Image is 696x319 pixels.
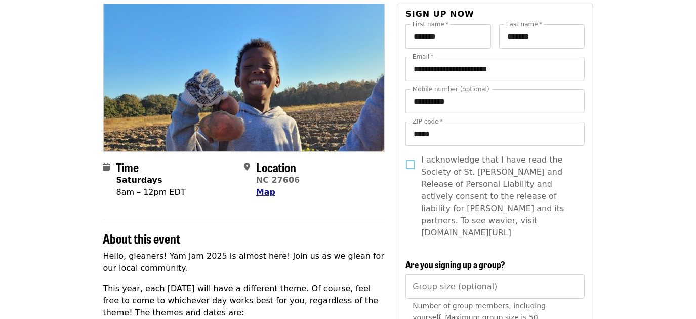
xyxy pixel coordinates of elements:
input: Email [405,57,584,81]
p: Hello, gleaners! Yam Jam 2025 is almost here! Join us as we glean for our local community. [103,250,385,274]
span: I acknowledge that I have read the Society of St. [PERSON_NAME] and Release of Personal Liability... [421,154,576,239]
input: [object Object] [405,274,584,299]
i: map-marker-alt icon [244,162,250,172]
input: Mobile number (optional) [405,89,584,113]
label: ZIP code [413,118,443,125]
span: Map [256,187,275,197]
i: calendar icon [103,162,110,172]
img: Yam Jam 2025! organized by Society of St. Andrew [104,4,385,151]
span: Sign up now [405,9,474,19]
label: Mobile number (optional) [413,86,489,92]
button: Map [256,186,275,198]
input: Last name [499,24,585,49]
div: 8am – 12pm EDT [116,186,186,198]
span: Location [256,158,296,176]
span: Are you signing up a group? [405,258,505,271]
input: First name [405,24,491,49]
label: Last name [506,21,542,27]
strong: Saturdays [116,175,162,185]
label: First name [413,21,449,27]
label: Email [413,54,434,60]
input: ZIP code [405,122,584,146]
span: Time [116,158,139,176]
a: NC 27606 [256,175,300,185]
p: This year, each [DATE] will have a different theme. Of course, feel free to come to whichever day... [103,283,385,319]
span: About this event [103,229,181,247]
